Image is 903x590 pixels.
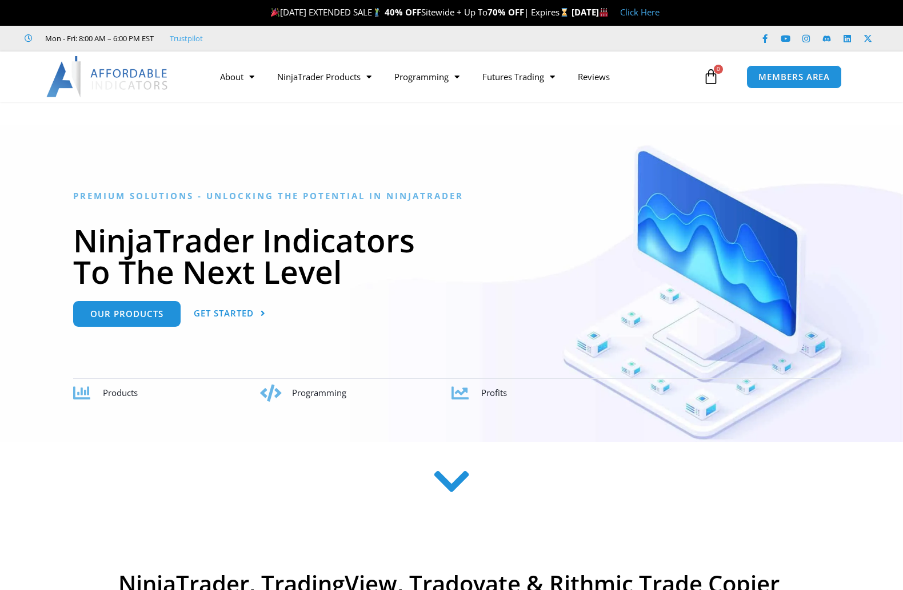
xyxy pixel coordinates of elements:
[103,387,138,398] span: Products
[271,8,279,17] img: 🎉
[714,65,723,74] span: 0
[268,6,571,18] span: [DATE] EXTENDED SALE Sitewide + Up To | Expires
[471,64,566,90] a: Futures Trading
[73,224,830,287] h1: NinjaTrader Indicators To The Next Level
[194,309,254,318] span: Get Started
[373,8,381,17] img: 🏌️‍♂️
[194,301,266,327] a: Get Started
[266,64,383,90] a: NinjaTrader Products
[572,6,609,18] strong: [DATE]
[488,6,524,18] strong: 70% OFF
[620,6,660,18] a: Click Here
[209,64,700,90] nav: Menu
[560,8,569,17] img: ⌛
[746,65,842,89] a: MEMBERS AREA
[170,31,203,45] a: Trustpilot
[600,8,608,17] img: 🏭
[73,301,181,327] a: Our Products
[686,60,736,93] a: 0
[385,6,421,18] strong: 40% OFF
[481,387,507,398] span: Profits
[90,310,163,318] span: Our Products
[758,73,830,81] span: MEMBERS AREA
[73,191,830,201] h6: Premium Solutions - Unlocking the Potential in NinjaTrader
[46,56,169,97] img: LogoAI | Affordable Indicators – NinjaTrader
[383,64,471,90] a: Programming
[42,31,154,45] span: Mon - Fri: 8:00 AM – 6:00 PM EST
[292,387,346,398] span: Programming
[566,64,621,90] a: Reviews
[209,64,266,90] a: About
